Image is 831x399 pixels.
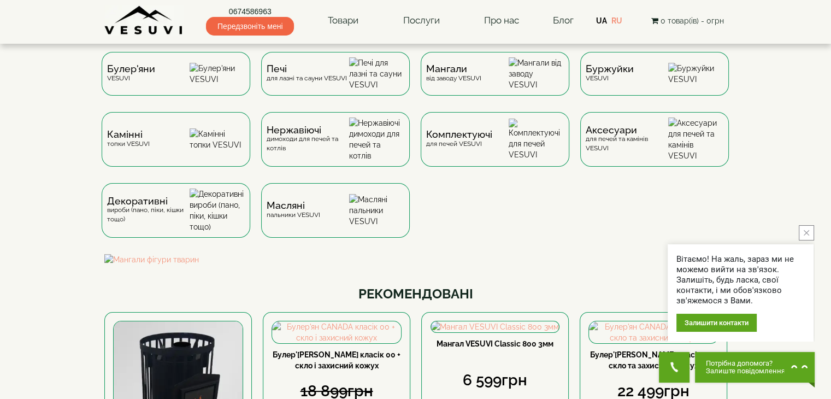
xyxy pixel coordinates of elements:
img: Декоративні вироби (пано, піки, кішки тощо) [190,189,245,232]
a: Булер'[PERSON_NAME] класік 00 + скло і захисний кожух [273,350,400,370]
a: Товари [317,8,369,33]
span: Буржуйки [586,64,634,73]
img: Булер'ян CANADA класік 01 + скло та захисний кожух [589,321,718,343]
a: Блог [552,15,573,26]
a: 0674586963 [206,6,294,17]
a: Нержавіючідимоходи для печей та котлів Нержавіючі димоходи для печей та котлів [256,112,415,183]
img: Мангали від заводу VESUVI [509,57,564,90]
div: пальники VESUVI [267,201,320,219]
a: БуржуйкиVESUVI Буржуйки VESUVI [575,52,734,112]
span: Камінні [107,130,150,139]
div: VESUVI [586,64,634,83]
span: Булер'яни [107,64,155,73]
div: Вітаємо! На жаль, зараз ми не можемо вийти на зв'язок. Залишіть, будь ласка, свої контакти, і ми ... [676,254,805,306]
img: Булер'ян CANADA класік 00 + скло і захисний кожух [272,321,401,343]
span: Нержавіючі [267,126,349,134]
span: Масляні [267,201,320,210]
span: 0 товар(ів) - 0грн [660,16,723,25]
div: для лазні та сауни VESUVI [267,64,347,83]
div: димоходи для печей та котлів [267,126,349,153]
img: Завод VESUVI [104,5,184,36]
div: для печей та камінів VESUVI [586,126,668,153]
div: топки VESUVI [107,130,150,148]
img: Печі для лазні та сауни VESUVI [349,57,404,90]
a: Послуги [392,8,450,33]
a: Комплектуючідля печей VESUVI Комплектуючі для печей VESUVI [415,112,575,183]
span: Декоративні [107,197,190,206]
button: Get Call button [659,352,689,383]
a: Булер'яниVESUVI Булер'яни VESUVI [96,52,256,112]
img: Булер'яни VESUVI [190,63,245,85]
a: Каміннітопки VESUVI Камінні топки VESUVI [96,112,256,183]
span: Печі [267,64,347,73]
a: Декоративнівироби (пано, піки, кішки тощо) Декоративні вироби (пано, піки, кішки тощо) [96,183,256,254]
img: Аксесуари для печей та камінів VESUVI [668,118,723,161]
a: Про нас [473,8,530,33]
a: Булер'[PERSON_NAME] класік 01 + скло та захисний кожух [590,350,717,370]
a: Мангаливід заводу VESUVI Мангали від заводу VESUVI [415,52,575,112]
div: для печей VESUVI [426,130,492,148]
a: RU [611,16,622,25]
span: Мангали [426,64,481,73]
span: Передзвоніть мені [206,17,294,36]
a: Масляніпальники VESUVI Масляні пальники VESUVI [256,183,415,254]
div: VESUVI [107,64,155,83]
img: Мангал VESUVI Classic 800 3мм [431,321,559,332]
img: Масляні пальники VESUVI [349,194,404,227]
div: Залишити контакти [676,314,757,332]
img: Комплектуючі для печей VESUVI [509,119,564,160]
a: UA [596,16,607,25]
span: Залиште повідомлення [706,367,785,375]
img: Буржуйки VESUVI [668,63,723,85]
a: Аксесуаридля печей та камінів VESUVI Аксесуари для печей та камінів VESUVI [575,112,734,183]
img: Нержавіючі димоходи для печей та котлів [349,118,404,161]
button: Chat button [695,352,815,383]
span: Аксесуари [586,126,668,134]
img: Мангали фігури тварин [104,254,727,265]
a: Печідля лазні та сауни VESUVI Печі для лазні та сауни VESUVI [256,52,415,112]
button: 0 товар(ів) - 0грн [647,15,727,27]
img: Камінні топки VESUVI [190,128,245,150]
span: Комплектуючі [426,130,492,139]
a: Мангал VESUVI Classic 800 3мм [437,339,553,348]
div: вироби (пано, піки, кішки тощо) [107,197,190,224]
span: Потрібна допомога? [706,360,785,367]
div: 6 599грн [430,369,560,391]
button: close button [799,225,814,240]
div: від заводу VESUVI [426,64,481,83]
